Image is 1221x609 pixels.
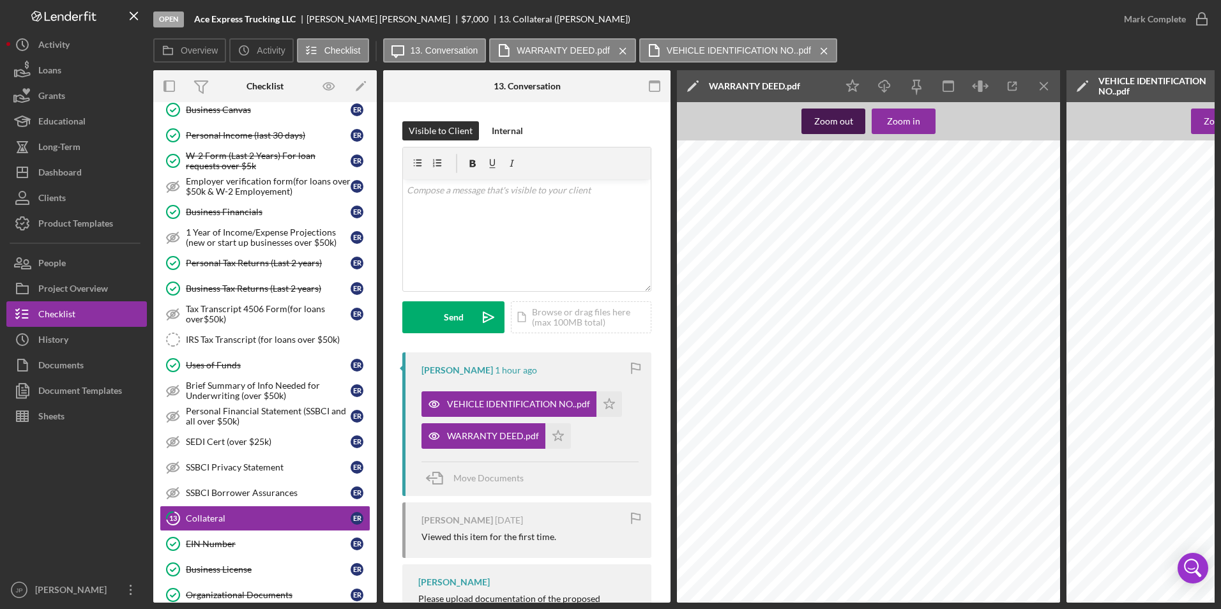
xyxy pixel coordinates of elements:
a: SSBCI Borrower AssurancesER [160,480,370,506]
div: SEDI Cert (over $25k) [186,437,351,447]
div: Open [153,11,184,27]
div: E R [351,486,363,499]
div: Documents [38,352,84,381]
div: E R [351,461,363,474]
div: Open Intercom Messenger [1178,553,1208,583]
div: Educational [38,109,86,137]
button: Zoom in [872,109,936,134]
a: Dashboard [6,160,147,185]
a: Business LicenseER [160,557,370,582]
button: Visible to Client [402,121,479,140]
time: 2025-10-08 13:57 [495,365,537,375]
div: Business Financials [186,207,351,217]
a: W-2 Form (Last 2 Years) For loan requests over $5kER [160,148,370,174]
tspan: 13 [169,514,177,522]
div: E R [351,282,363,295]
div: Viewed this item for the first time. [421,532,556,542]
span: $7,000 [461,13,489,24]
a: Personal Financial Statement (SSBCI and all over $50k)ER [160,403,370,429]
div: Document Templates [38,378,122,407]
div: Personal Income (last 30 days) [186,130,351,140]
div: E R [351,103,363,116]
div: Loans [38,57,61,86]
label: Overview [181,45,218,56]
div: Business Tax Returns (Last 2 years) [186,283,351,294]
button: Mark Complete [1111,6,1215,32]
button: Sheets [6,403,147,429]
button: Checklist [297,38,369,63]
a: Personal Income (last 30 days)ER [160,123,370,148]
a: Employer verification form(for loans over $50k & W-2 Employement)ER [160,174,370,199]
time: 2025-10-06 15:44 [495,515,523,525]
a: Loans [6,57,147,83]
div: [PERSON_NAME] [421,515,493,525]
div: Dashboard [38,160,82,188]
button: Project Overview [6,276,147,301]
div: VEHICLE IDENTIFICATION NO..pdf [1098,76,1220,96]
div: E R [351,180,363,193]
div: Personal Tax Returns (Last 2 years) [186,258,351,268]
button: Educational [6,109,147,134]
div: IRS Tax Transcript (for loans over $50k) [186,335,370,345]
div: Project Overview [38,276,108,304]
div: E R [351,359,363,372]
b: Ace Express Trucking LLC [194,14,296,24]
a: SSBCI Privacy StatementER [160,455,370,480]
div: E R [351,154,363,167]
button: Documents [6,352,147,378]
a: Business Tax Returns (Last 2 years)ER [160,276,370,301]
button: Activity [229,38,293,63]
div: E R [351,410,363,423]
div: Grants [38,83,65,112]
div: Internal [492,121,523,140]
div: Mark Complete [1124,6,1186,32]
span: Move Documents [453,472,524,483]
div: Uses of Funds [186,360,351,370]
div: E R [351,231,363,244]
label: VEHICLE IDENTIFICATION NO..pdf [667,45,811,56]
div: [PERSON_NAME] [418,577,490,587]
div: E R [351,589,363,601]
label: 13. Conversation [411,45,478,56]
div: Brief Summary of Info Needed for Underwriting (over $50k) [186,380,351,401]
div: SSBCI Borrower Assurances [186,488,351,498]
button: WARRANTY DEED.pdf [421,423,571,449]
button: WARRANTY DEED.pdf [489,38,635,63]
button: Clients [6,185,147,211]
a: SEDI Cert (over $25k)ER [160,429,370,455]
div: [PERSON_NAME] [32,577,115,606]
div: Zoom out [814,109,853,134]
div: Checklist [246,81,284,91]
button: Move Documents [421,462,536,494]
button: Activity [6,32,147,57]
div: Collateral [186,513,351,523]
button: Product Templates [6,211,147,236]
button: Document Templates [6,378,147,403]
button: JP[PERSON_NAME] [6,577,147,603]
div: Organizational Documents [186,590,351,600]
div: E R [351,257,363,269]
button: People [6,250,147,276]
div: W-2 Form (Last 2 Years) For loan requests over $5k [186,151,351,171]
div: Visible to Client [409,121,473,140]
button: Long-Term [6,134,147,160]
button: Grants [6,83,147,109]
button: VEHICLE IDENTIFICATION NO..pdf [639,38,837,63]
label: Checklist [324,45,361,56]
div: 13. Collateral ([PERSON_NAME]) [499,14,630,24]
button: Send [402,301,504,333]
div: E R [351,538,363,550]
a: Business CanvasER [160,97,370,123]
a: History [6,327,147,352]
div: Long-Term [38,134,80,163]
div: E R [351,308,363,320]
label: WARRANTY DEED.pdf [517,45,609,56]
